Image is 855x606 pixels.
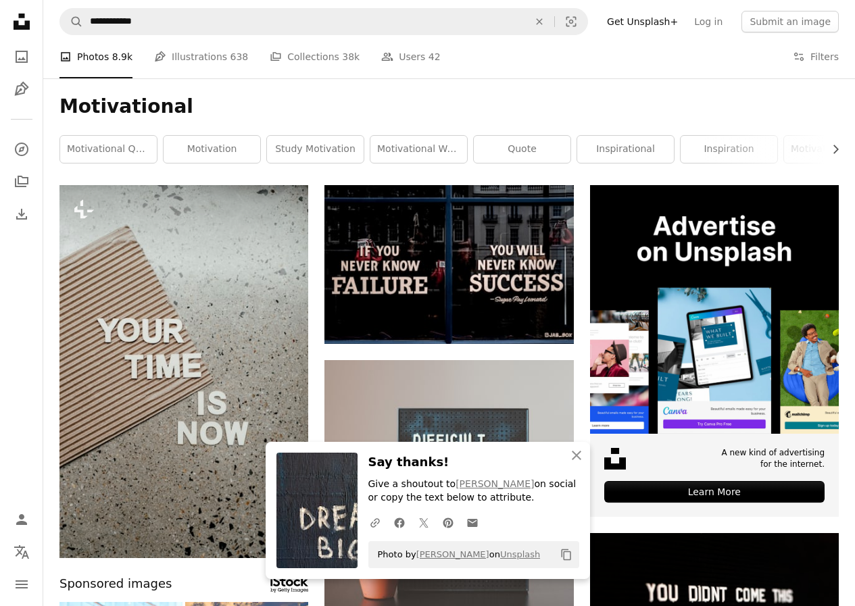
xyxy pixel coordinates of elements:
a: Share on Facebook [387,509,412,536]
img: a piece of cardboard with the words your time is now written on it [59,185,308,558]
a: Download History [8,201,35,228]
p: Give a shoutout to on social or copy the text below to attribute. [368,478,579,505]
span: 38k [342,49,360,64]
span: A new kind of advertising for the internet. [721,447,825,470]
button: Menu [8,571,35,598]
a: inspiration [681,136,777,163]
button: Submit an image [741,11,839,32]
button: Copy to clipboard [555,543,578,566]
a: Share on Pinterest [436,509,460,536]
img: file-1631678316303-ed18b8b5cb9cimage [604,448,626,470]
img: text [324,185,573,344]
a: A new kind of advertisingfor the internet.Learn More [590,185,839,517]
button: Search Unsplash [60,9,83,34]
a: Illustrations [8,76,35,103]
a: Unsplash [500,549,540,559]
span: Photo by on [371,544,541,565]
a: motivational quotes [60,136,157,163]
span: 42 [429,49,441,64]
a: a piece of cardboard with the words your time is now written on it [59,365,308,378]
img: file-1635990755334-4bfd90f37242image [590,185,839,434]
a: Share on Twitter [412,509,436,536]
button: Filters [793,35,839,78]
a: Collections 38k [270,35,360,78]
div: Learn More [604,481,825,503]
span: 638 [230,49,249,64]
a: [PERSON_NAME] [416,549,489,559]
a: Illustrations 638 [154,35,248,78]
a: Explore [8,136,35,163]
a: Collections [8,168,35,195]
span: Sponsored images [59,574,172,594]
a: Share over email [460,509,485,536]
a: text [324,258,573,270]
a: motivation [164,136,260,163]
a: Log in / Sign up [8,506,35,533]
h1: Motivational [59,95,839,119]
button: Clear [524,9,554,34]
h3: Say thanks! [368,453,579,472]
a: Get Unsplash+ [599,11,686,32]
button: Visual search [555,9,587,34]
button: Language [8,538,35,565]
a: Users 42 [381,35,441,78]
form: Find visuals sitewide [59,8,588,35]
button: scroll list to the right [823,136,839,163]
a: Photos [8,43,35,70]
a: [PERSON_NAME] [456,478,534,489]
a: study motivation [267,136,364,163]
a: motivational wallpaper [370,136,467,163]
a: Log in [686,11,731,32]
a: inspirational [577,136,674,163]
a: quote [474,136,570,163]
